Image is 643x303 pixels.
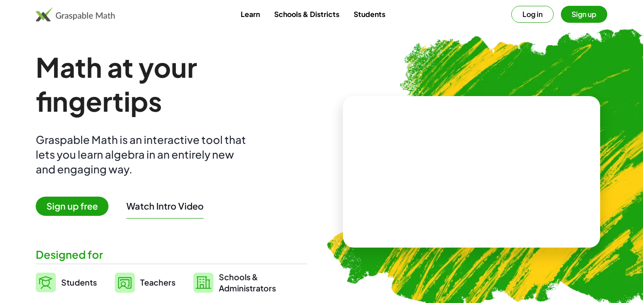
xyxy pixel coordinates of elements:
span: Teachers [140,277,175,287]
button: Log in [511,6,554,23]
a: Students [36,271,97,294]
div: Designed for [36,247,307,262]
div: Graspable Math is an interactive tool that lets you learn algebra in an entirely new and engaging... [36,132,250,177]
button: Watch Intro Video [126,200,204,212]
a: Teachers [115,271,175,294]
button: Sign up [561,6,607,23]
video: What is this? This is dynamic math notation. Dynamic math notation plays a central role in how Gr... [405,139,539,206]
a: Schools &Administrators [193,271,276,294]
a: Learn [234,6,267,22]
a: Schools & Districts [267,6,347,22]
h1: Math at your fingertips [36,50,307,118]
img: svg%3e [115,273,135,293]
a: Students [347,6,392,22]
span: Schools & Administrators [219,271,276,294]
img: svg%3e [36,273,56,292]
span: Students [61,277,97,287]
img: svg%3e [193,273,213,293]
span: Sign up free [36,197,109,216]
